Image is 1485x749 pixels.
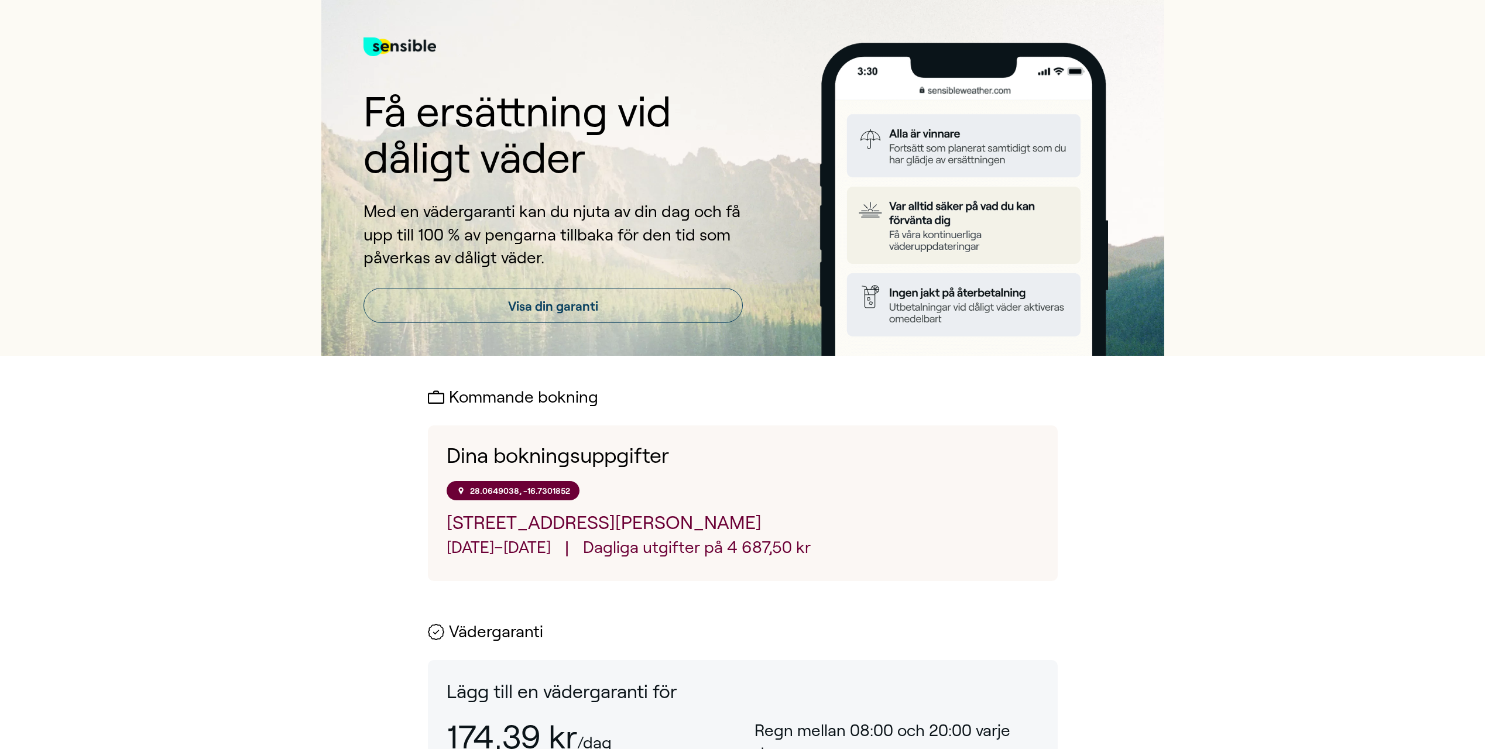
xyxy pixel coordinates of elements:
p: Med en vädergaranti kan du njuta av din dag och få upp till 100 % av pengarna tillbaka för den ti... [363,200,743,269]
span: | [565,536,569,562]
h1: Dina bokningsuppgifter [447,444,1039,468]
p: Dagliga utgifter på 4 687,50 kr [583,536,811,562]
h2: Kommande bokning [428,389,1058,407]
p: [STREET_ADDRESS][PERSON_NAME] [447,510,1039,536]
a: Visa din garanti [363,288,743,323]
p: 28.0649038, -16.7301852 [470,486,570,496]
img: Product box [806,43,1122,356]
p: [DATE]–[DATE] [447,536,551,562]
h1: Få ersättning vid dåligt väder [363,89,743,181]
p: Lägg till en vädergaranti för [447,679,1039,705]
img: test for bg [363,23,436,70]
h2: Vädergaranti [428,623,1058,641]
